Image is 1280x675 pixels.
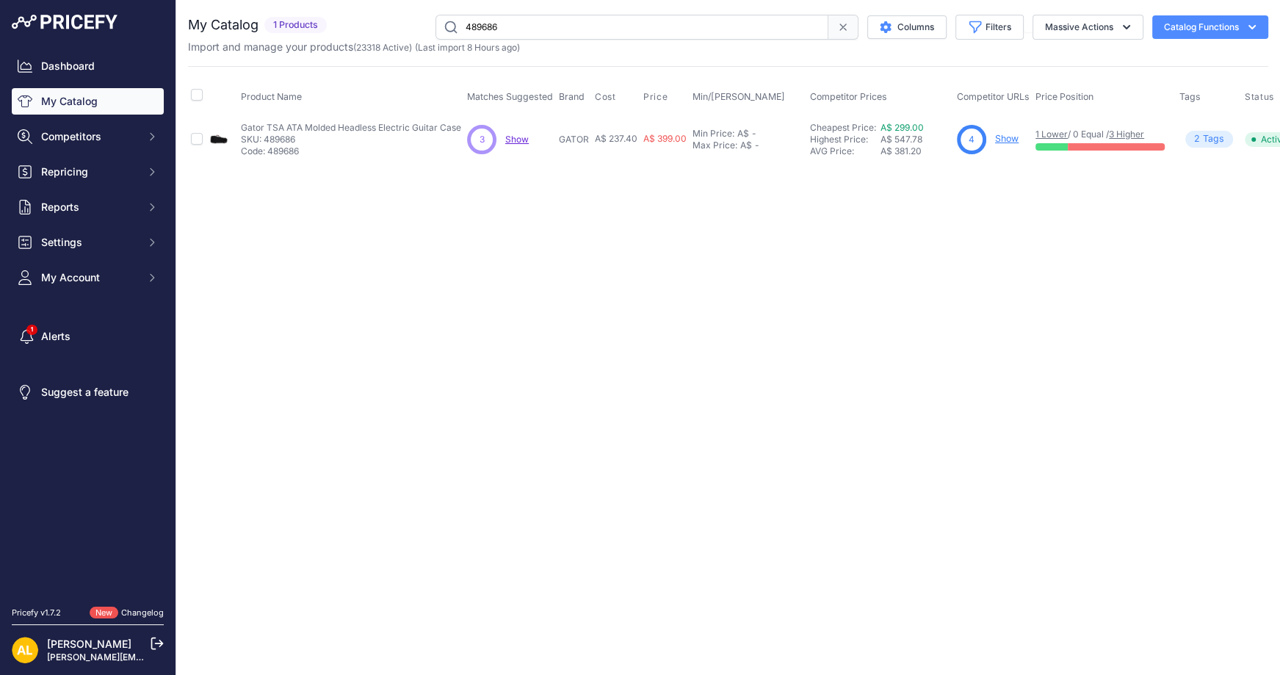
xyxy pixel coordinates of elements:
button: Competitors [12,123,164,150]
a: 3 Higher [1109,129,1144,140]
p: SKU: 489686 [241,134,461,145]
div: Pricefy v1.7.2 [12,607,61,619]
h2: My Catalog [188,15,258,35]
span: Competitor Prices [810,91,887,102]
button: Settings [12,229,164,256]
span: New [90,607,118,619]
span: A$ 399.00 [643,133,687,144]
button: Catalog Functions [1152,15,1268,39]
button: My Account [12,264,164,291]
a: Show [505,134,529,145]
a: A$ 299.00 [881,122,924,133]
span: A$ 237.40 [595,133,637,144]
span: Min/[PERSON_NAME] [693,91,785,102]
span: Competitors [41,129,137,144]
p: GATOR [559,134,589,145]
div: - [749,128,756,140]
a: My Catalog [12,88,164,115]
p: Gator TSA ATA Molded Headless Electric Guitar Case [241,122,461,134]
nav: Sidebar [12,53,164,589]
span: 1 Products [264,17,327,34]
span: My Account [41,270,137,285]
div: Max Price: [693,140,737,151]
button: Repricing [12,159,164,185]
span: Settings [41,235,137,250]
a: Show [995,133,1019,144]
div: A$ [740,140,752,151]
p: / 0 Equal / [1035,129,1165,140]
span: Product Name [241,91,302,102]
span: Tag [1185,131,1233,148]
p: Code: 489686 [241,145,461,157]
span: Repricing [41,165,137,179]
a: 1 Lower [1035,129,1068,140]
a: 23318 Active [356,42,409,53]
button: Status [1245,91,1277,103]
span: Price Position [1035,91,1093,102]
span: Matches Suggested [467,91,553,102]
a: Cheapest Price: [810,122,876,133]
span: 3 [480,133,485,146]
button: Massive Actions [1033,15,1143,40]
button: Price [643,91,670,103]
a: Changelog [121,607,164,618]
p: Import and manage your products [188,40,520,54]
span: 4 [969,133,975,146]
span: Status [1245,91,1274,103]
a: [PERSON_NAME][EMAIL_ADDRESS][DOMAIN_NAME] [47,651,273,663]
a: Alerts [12,323,164,350]
span: ( ) [353,42,412,53]
div: Min Price: [693,128,734,140]
div: A$ [737,128,749,140]
span: A$ 547.78 [881,134,922,145]
div: AVG Price: [810,145,881,157]
button: Filters [955,15,1024,40]
span: Competitor URLs [957,91,1030,102]
div: Highest Price: [810,134,881,145]
div: A$ 381.20 [881,145,951,157]
img: Pricefy Logo [12,15,117,29]
div: - [752,140,759,151]
span: Tags [1179,91,1201,102]
input: Search [435,15,828,40]
button: Reports [12,194,164,220]
span: Brand [559,91,585,102]
span: Price [643,91,668,103]
span: Cost [595,91,615,103]
span: 2 [1194,132,1200,146]
a: [PERSON_NAME] [47,638,131,650]
a: Suggest a feature [12,379,164,405]
span: s [1219,132,1224,146]
a: Dashboard [12,53,164,79]
button: Cost [595,91,618,103]
button: Columns [867,15,947,39]
span: Reports [41,200,137,214]
span: (Last import 8 Hours ago) [415,42,520,53]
